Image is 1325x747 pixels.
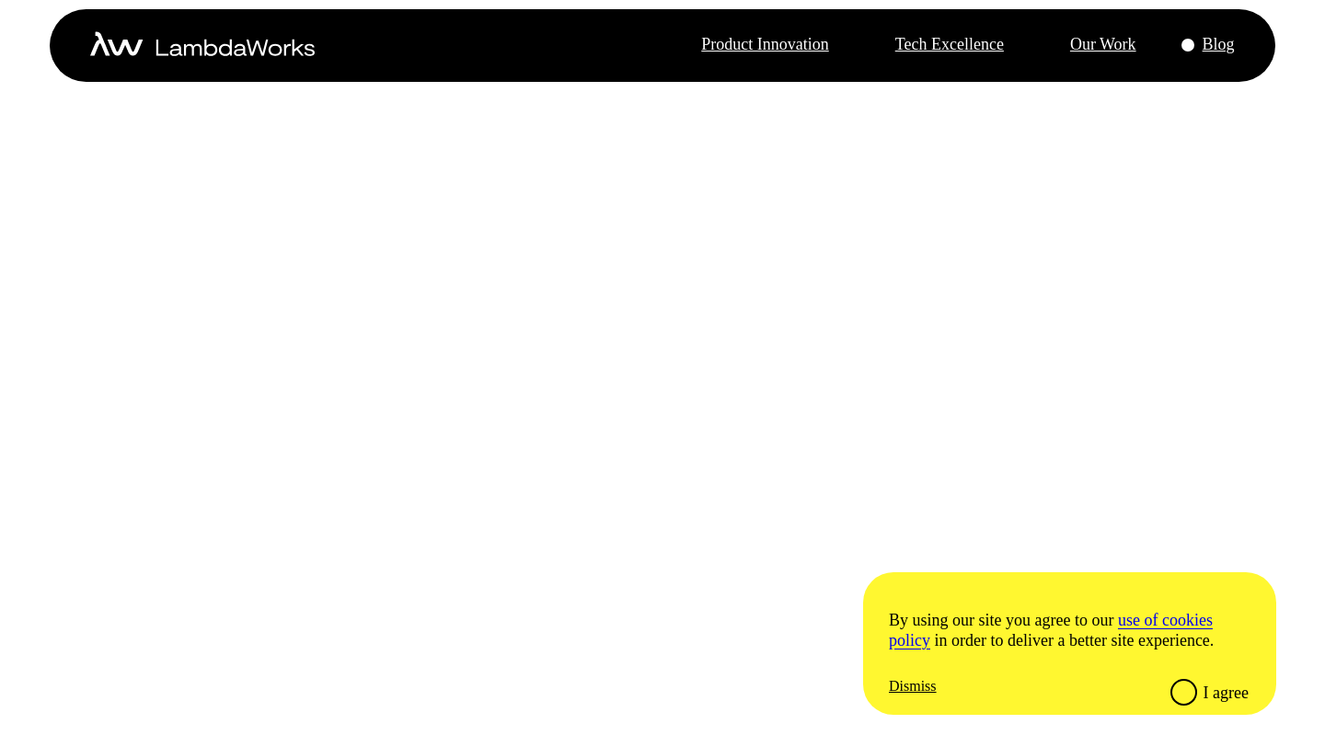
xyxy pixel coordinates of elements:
[889,611,1249,651] p: By using our site you agree to our in order to deliver a better site experience.
[1070,34,1136,55] p: Our Work
[679,17,828,72] a: Product Innovation
[895,34,1004,55] p: Tech Excellence
[873,17,1004,72] a: Tech Excellence
[889,678,937,695] p: Dismiss
[1048,17,1136,72] a: Our Work
[1181,17,1235,72] a: Blog
[1203,34,1235,55] p: Blog
[701,34,828,55] p: Product Innovation
[1204,684,1249,704] div: I agree
[90,31,315,60] a: home-icon
[889,611,1213,649] a: /cookie-and-privacy-policy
